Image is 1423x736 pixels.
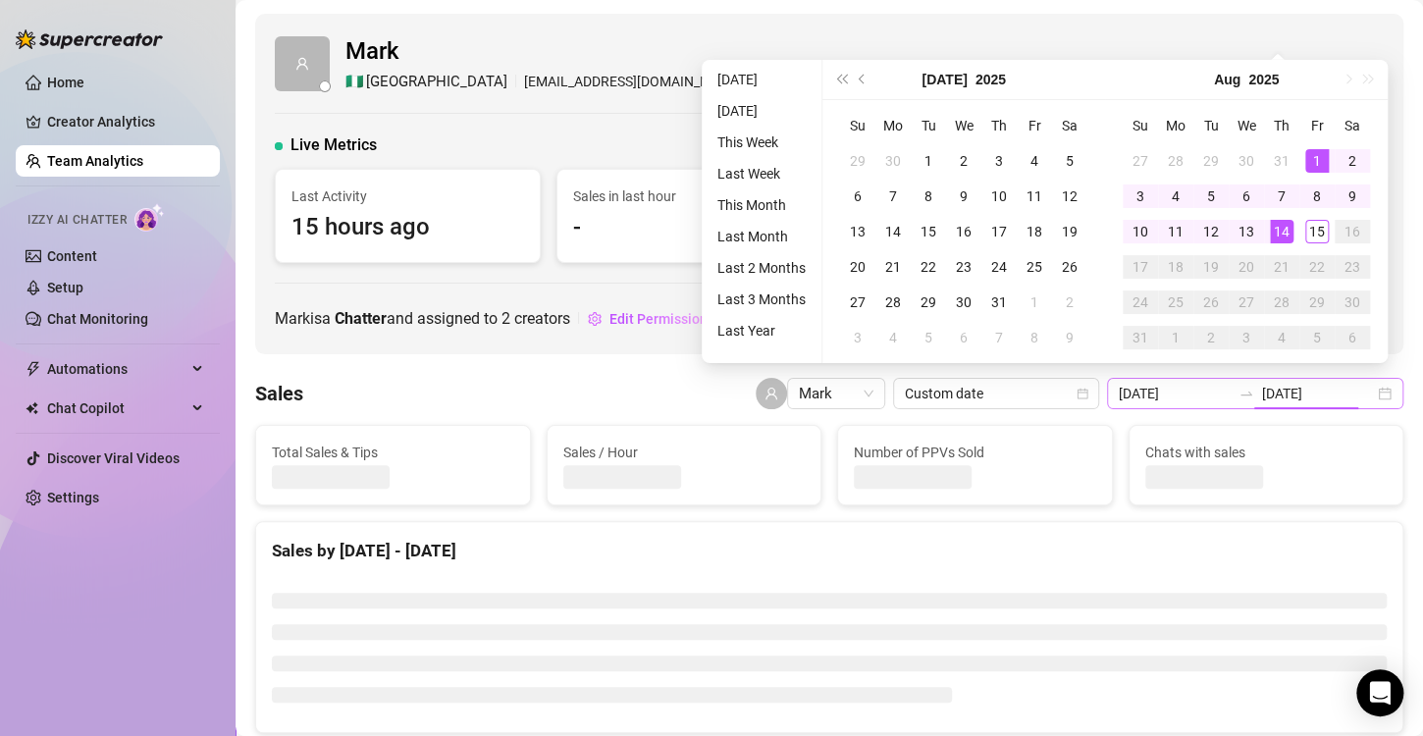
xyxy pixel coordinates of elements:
[26,361,41,377] span: thunderbolt
[134,203,165,232] img: AI Chatter
[1145,442,1388,463] span: Chats with sales
[255,380,303,407] h4: Sales
[345,71,364,94] span: 🇳🇬
[290,133,377,157] span: Live Metrics
[501,309,510,328] span: 2
[291,209,524,246] span: 15 hours ago
[47,311,148,327] a: Chat Monitoring
[47,450,180,466] a: Discover Viral Videos
[47,248,97,264] a: Content
[1135,209,1368,246] span: 0
[905,379,1087,408] span: Custom date
[573,209,806,246] span: -
[799,379,873,408] span: Mark
[47,490,99,505] a: Settings
[588,312,602,326] span: setting
[563,442,806,463] span: Sales / Hour
[854,185,1086,207] span: Messages in last hour
[366,71,507,94] span: [GEOGRAPHIC_DATA]
[1135,185,1368,207] span: Active chats in last hour
[1119,383,1231,404] input: Start date
[16,29,163,49] img: logo-BBDzfeDw.svg
[587,303,715,335] button: Edit Permissions
[764,387,778,400] span: user
[272,442,514,463] span: Total Sales & Tips
[335,309,387,328] b: Chatter
[295,57,309,71] span: user
[47,393,186,424] span: Chat Copilot
[1077,388,1088,399] span: calendar
[275,306,570,331] span: Mark is a and assigned to creators
[1356,669,1403,716] div: Open Intercom Messenger
[272,538,1387,564] div: Sales by [DATE] - [DATE]
[609,311,714,327] span: Edit Permissions
[345,71,742,94] div: [EMAIL_ADDRESS][DOMAIN_NAME]
[1239,386,1254,401] span: to
[47,153,143,169] a: Team Analytics
[291,185,524,207] span: Last Activity
[345,33,742,71] span: Mark
[27,211,127,230] span: Izzy AI Chatter
[47,353,186,385] span: Automations
[1239,386,1254,401] span: swap-right
[854,442,1096,463] span: Number of PPVs Sold
[47,75,84,90] a: Home
[47,106,204,137] a: Creator Analytics
[1326,305,1353,333] img: LeahsPlayHaus
[47,280,83,295] a: Setup
[1355,305,1383,333] img: Leahsplayhaus
[1262,383,1374,404] input: End date
[26,401,38,415] img: Chat Copilot
[854,209,1086,246] span: 0
[573,185,806,207] span: Sales in last hour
